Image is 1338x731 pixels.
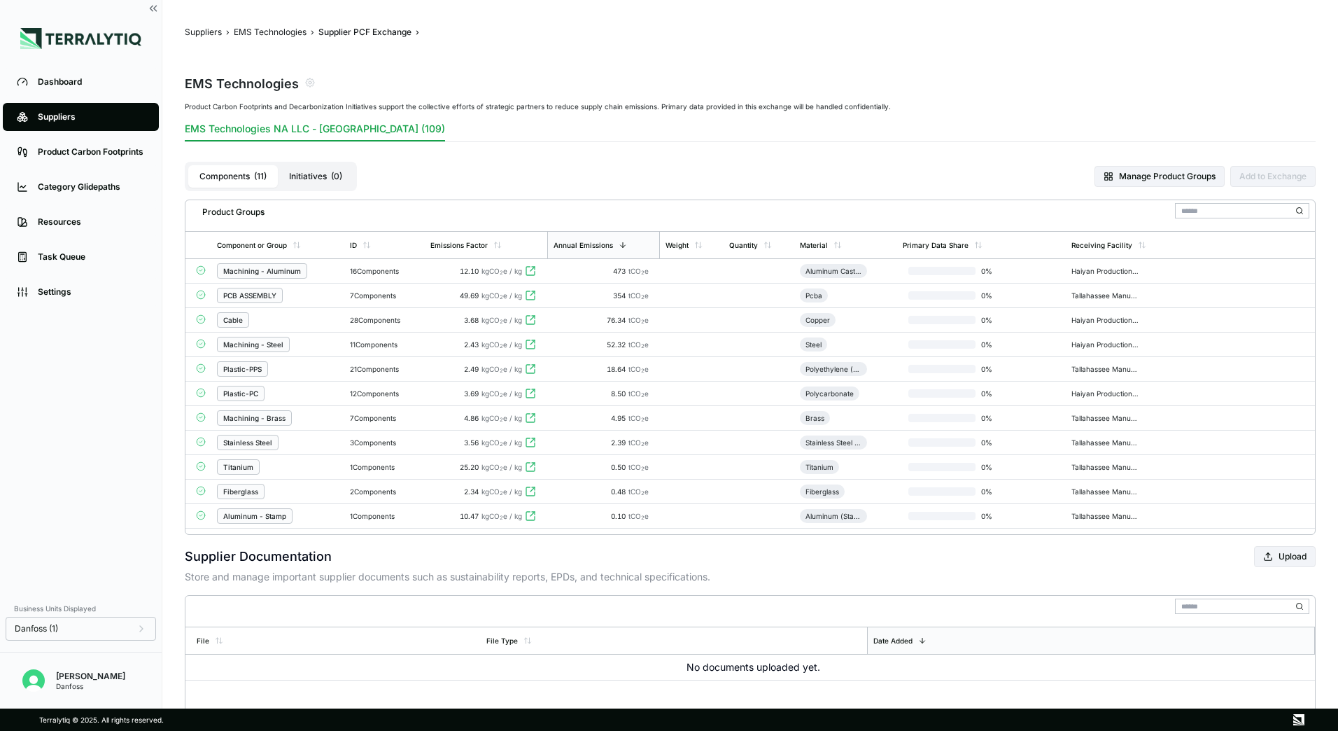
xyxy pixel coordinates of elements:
[641,319,645,325] sub: 2
[254,171,267,182] span: ( 11 )
[350,512,419,520] div: 1 Components
[223,340,283,349] div: Machining - Steel
[805,340,822,349] div: Steel
[278,165,353,188] button: Initiatives(0)
[38,181,145,193] div: Category Glidepaths
[460,291,479,300] span: 49.69
[223,414,286,422] div: Machining - Brass
[628,389,649,398] span: tCO e
[641,441,645,447] sub: 2
[729,241,758,249] div: Quantity
[628,487,649,496] span: tCO e
[318,27,411,38] button: Supplier PCF Exchange
[38,286,145,298] div: Settings
[1071,389,1139,398] div: Haiyan Production CNHX
[641,343,645,349] sub: 2
[500,441,503,447] sub: 2
[223,267,301,275] div: Machining - Aluminum
[430,241,488,249] div: Emissions Factor
[628,512,649,520] span: tCO e
[628,365,649,373] span: tCO e
[481,365,522,373] span: kgCO e / kg
[481,438,522,447] span: kgCO e / kg
[1071,487,1139,496] div: Tallahassee Manufacturing
[805,267,861,275] div: Aluminum Casting (Machined)
[805,389,854,398] div: Polycarbonate
[641,294,645,300] sub: 2
[350,340,419,349] div: 11 Components
[976,340,1020,349] span: 0 %
[805,438,861,447] div: Stainless Steel (Machined)
[641,417,645,423] sub: 2
[481,487,522,496] span: kgCO e / kg
[481,291,522,300] span: kgCO e / kg
[500,466,503,472] sub: 2
[460,463,479,471] span: 25.20
[666,241,689,249] div: Weight
[611,463,628,471] span: 0.50
[464,438,479,447] span: 3.56
[628,267,649,275] span: tCO e
[1071,316,1139,324] div: Haiyan Production CNHX
[628,340,649,349] span: tCO e
[481,267,522,275] span: kgCO e / kg
[628,463,649,471] span: tCO e
[350,291,419,300] div: 7 Components
[350,438,419,447] div: 3 Components
[976,487,1020,496] span: 0 %
[611,487,628,496] span: 0.48
[1071,241,1132,249] div: Receiving Facility
[481,463,522,471] span: kgCO e / kg
[976,316,1020,324] span: 0 %
[805,316,830,324] div: Copper
[976,365,1020,373] span: 0 %
[223,463,253,471] div: Titanium
[481,414,522,422] span: kgCO e / kg
[6,600,156,617] div: Business Units Displayed
[464,487,479,496] span: 2.34
[628,291,649,300] span: tCO e
[223,438,272,447] div: Stainless Steel
[38,251,145,263] div: Task Queue
[611,414,628,422] span: 4.95
[350,316,419,324] div: 28 Components
[350,463,419,471] div: 1 Components
[22,669,45,692] img: Victoria Odoma
[976,389,1020,398] span: 0 %
[481,340,522,349] span: kgCO e / kg
[641,466,645,472] sub: 2
[223,291,276,300] div: PCB ASSEMBLY
[185,102,1316,111] div: Product Carbon Footprints and Decarbonization Initiatives support the collective efforts of strat...
[464,389,479,398] span: 3.69
[197,636,209,645] div: File
[641,515,645,521] sub: 2
[416,27,419,38] span: ›
[464,414,479,422] span: 4.86
[976,291,1020,300] span: 0 %
[805,487,839,496] div: Fiberglass
[607,316,628,324] span: 76.34
[607,365,628,373] span: 18.64
[223,389,258,398] div: Plastic-PC
[976,414,1020,422] span: 0 %
[613,291,628,300] span: 354
[903,241,969,249] div: Primary Data Share
[805,512,861,520] div: Aluminum (Stamped)
[1071,438,1139,447] div: Tallahassee Manufacturing
[1071,291,1139,300] div: Tallahassee Manufacturing
[223,365,262,373] div: Plastic-PPS
[185,122,445,141] button: EMS Technologies NA LLC - [GEOGRAPHIC_DATA] (109)
[234,27,307,38] button: EMS Technologies
[611,512,628,520] span: 0.10
[641,490,645,496] sub: 2
[38,76,145,88] div: Dashboard
[15,623,58,634] span: Danfoss (1)
[628,414,649,422] span: tCO e
[350,414,419,422] div: 7 Components
[464,316,479,324] span: 3.68
[188,165,278,188] button: Components(11)
[56,671,125,682] div: [PERSON_NAME]
[613,267,628,275] span: 473
[1071,365,1139,373] div: Tallahassee Manufacturing
[38,111,145,123] div: Suppliers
